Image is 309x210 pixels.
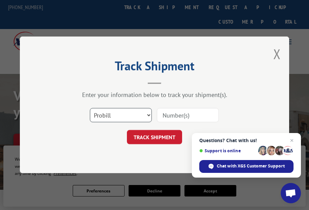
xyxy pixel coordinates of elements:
[288,136,296,145] span: Close chat
[199,138,294,143] span: Questions? Chat with us!
[199,160,294,173] div: Chat with XGS Customer Support
[54,91,255,99] div: Enter your information below to track your shipment(s).
[217,163,285,169] span: Chat with XGS Customer Support
[157,108,219,123] input: Number(s)
[281,183,301,203] div: Open chat
[199,148,256,153] span: Support is online
[127,130,182,145] button: TRACK SHIPMENT
[54,61,255,74] h2: Track Shipment
[273,45,281,63] button: Close modal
